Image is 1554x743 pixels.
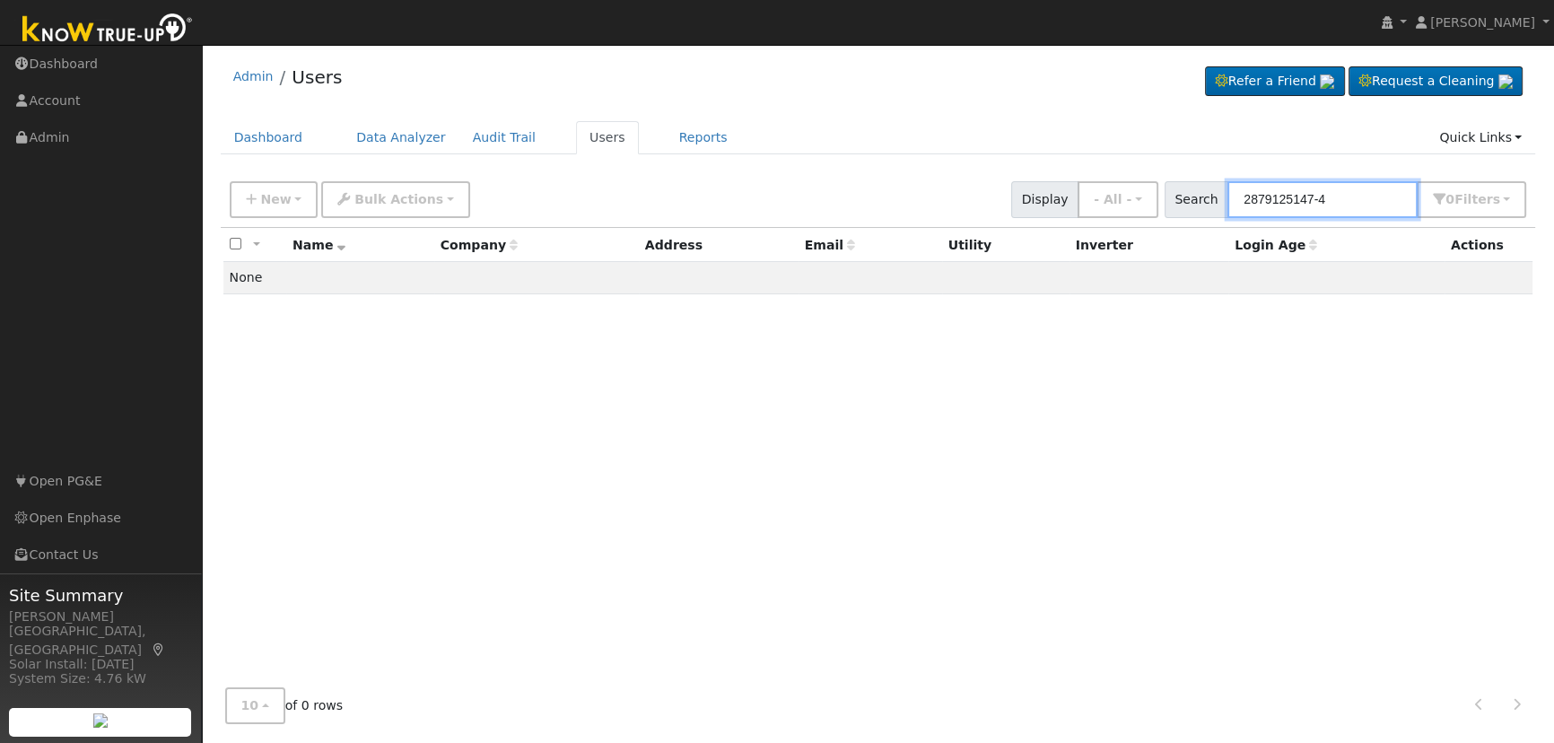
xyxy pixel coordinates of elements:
[230,181,319,218] button: New
[576,121,639,154] a: Users
[13,10,202,50] img: Know True-Up
[1205,66,1345,97] a: Refer a Friend
[1227,181,1418,218] input: Search
[321,181,469,218] button: Bulk Actions
[1165,181,1228,218] span: Search
[9,669,192,688] div: System Size: 4.76 kW
[1320,74,1334,89] img: retrieve
[221,121,317,154] a: Dashboard
[1011,181,1078,218] span: Display
[151,642,167,657] a: Map
[9,608,192,626] div: [PERSON_NAME]
[459,121,549,154] a: Audit Trail
[260,192,291,206] span: New
[805,238,855,252] span: Email
[1430,15,1535,30] span: [PERSON_NAME]
[225,687,285,724] button: 10
[1492,192,1499,206] span: s
[1454,192,1500,206] span: Filter
[1349,66,1523,97] a: Request a Cleaning
[241,698,259,712] span: 10
[292,66,342,88] a: Users
[1426,121,1535,154] a: Quick Links
[1078,181,1158,218] button: - All -
[9,622,192,660] div: [GEOGRAPHIC_DATA], [GEOGRAPHIC_DATA]
[354,192,443,206] span: Bulk Actions
[441,238,518,252] span: Company name
[9,583,192,608] span: Site Summary
[93,713,108,728] img: retrieve
[292,238,345,252] span: Name
[233,69,274,83] a: Admin
[666,121,741,154] a: Reports
[1451,236,1526,255] div: Actions
[9,655,192,674] div: Solar Install: [DATE]
[225,687,344,724] span: of 0 rows
[948,236,1063,255] div: Utility
[1417,181,1526,218] button: 0Filters
[223,262,1533,294] td: None
[343,121,459,154] a: Data Analyzer
[645,236,792,255] div: Address
[1498,74,1513,89] img: retrieve
[1076,236,1222,255] div: Inverter
[1235,238,1317,252] span: Days since last login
